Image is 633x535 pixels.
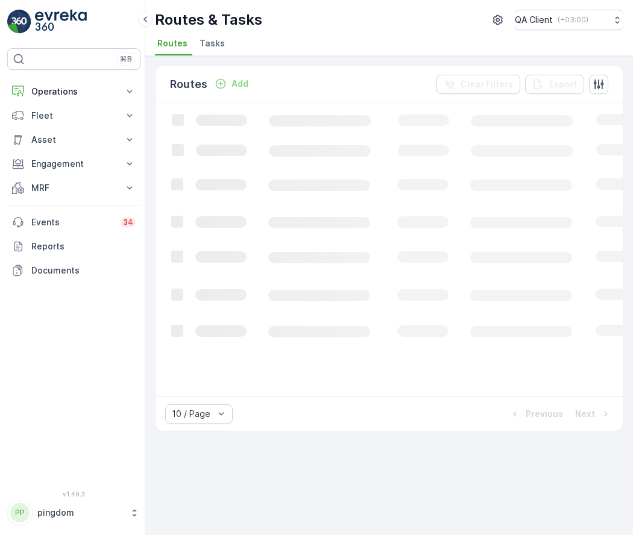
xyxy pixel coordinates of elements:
button: MRF [7,176,140,200]
p: Asset [31,134,116,146]
button: Clear Filters [436,75,520,94]
p: QA Client [515,14,553,26]
p: ( +03:00 ) [558,15,588,25]
p: Previous [526,408,563,420]
p: Fleet [31,110,116,122]
p: Next [575,408,595,420]
button: Export [525,75,584,94]
button: Next [574,407,613,421]
p: MRF [31,182,116,194]
p: Events [31,216,113,228]
div: PP [10,503,30,522]
p: Clear Filters [461,78,513,90]
img: logo_light-DOdMpM7g.png [35,10,87,34]
a: Events34 [7,210,140,234]
button: Fleet [7,104,140,128]
button: QA Client(+03:00) [515,10,623,30]
p: Export [549,78,577,90]
button: PPpingdom [7,500,140,525]
button: Engagement [7,152,140,176]
p: Engagement [31,158,116,170]
p: Reports [31,240,136,252]
p: Routes [170,76,207,93]
p: Documents [31,264,136,277]
p: Add [231,78,248,90]
p: pingdom [37,507,124,519]
span: v 1.49.3 [7,490,140,498]
p: Routes & Tasks [155,10,262,30]
span: Routes [157,37,187,49]
img: logo [7,10,31,34]
p: 34 [123,217,133,227]
a: Reports [7,234,140,258]
a: Documents [7,258,140,283]
button: Asset [7,128,140,152]
p: ⌘B [120,54,132,64]
button: Operations [7,80,140,104]
span: Tasks [200,37,225,49]
p: Operations [31,86,116,98]
button: Add [210,77,253,91]
button: Previous [508,407,564,421]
